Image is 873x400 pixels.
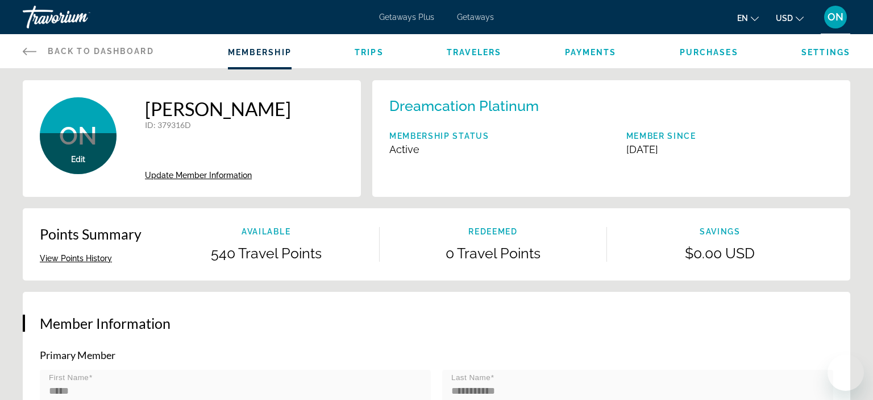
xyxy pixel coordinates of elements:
[59,121,97,151] span: ON
[153,227,379,236] p: Available
[389,143,489,155] p: Active
[457,13,494,22] a: Getaways
[801,48,850,57] a: Settings
[145,120,153,130] span: ID
[228,48,292,57] a: Membership
[145,97,291,120] h1: [PERSON_NAME]
[776,14,793,23] span: USD
[626,143,696,155] p: [DATE]
[737,10,759,26] button: Change language
[49,373,89,382] mat-label: First Name
[737,14,748,23] span: en
[380,227,606,236] p: Redeemed
[626,131,696,141] p: Member Since
[145,171,291,180] a: Update Member Information
[776,10,804,26] button: Change currency
[380,245,606,262] p: 0 Travel Points
[389,97,539,114] p: Dreamcation Platinum
[607,245,833,262] p: $0.00 USD
[451,373,490,382] mat-label: Last Name
[23,2,136,32] a: Travorium
[71,155,85,164] span: Edit
[145,120,291,130] p: : 379316D
[680,48,738,57] a: Purchases
[40,315,833,332] h3: Member Information
[607,227,833,236] p: Savings
[565,48,617,57] a: Payments
[40,253,112,263] button: View Points History
[23,34,154,68] a: Back to Dashboard
[40,225,142,242] p: Points Summary
[828,354,864,391] iframe: Button to launch messaging window
[48,47,154,56] span: Back to Dashboard
[379,13,434,22] a: Getaways Plus
[828,11,843,23] span: ON
[71,154,85,164] button: Edit
[153,245,379,262] p: 540 Travel Points
[355,48,384,57] a: Trips
[40,349,833,361] p: Primary Member
[389,131,489,141] p: Membership Status
[821,5,850,29] button: User Menu
[145,171,252,180] span: Update Member Information
[447,48,501,57] a: Travelers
